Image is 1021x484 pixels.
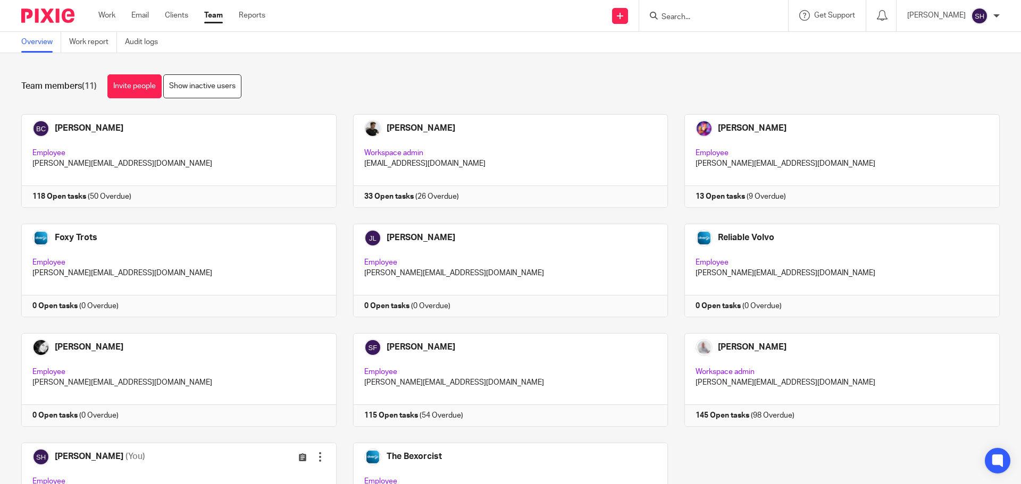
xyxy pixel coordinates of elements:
[98,10,115,21] a: Work
[107,74,162,98] a: Invite people
[21,9,74,23] img: Pixie
[163,74,241,98] a: Show inactive users
[971,7,988,24] img: svg%3E
[204,10,223,21] a: Team
[814,12,855,19] span: Get Support
[82,82,97,90] span: (11)
[660,13,756,22] input: Search
[131,10,149,21] a: Email
[907,10,966,21] p: [PERSON_NAME]
[21,81,97,92] h1: Team members
[239,10,265,21] a: Reports
[21,32,61,53] a: Overview
[125,32,166,53] a: Audit logs
[69,32,117,53] a: Work report
[165,10,188,21] a: Clients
